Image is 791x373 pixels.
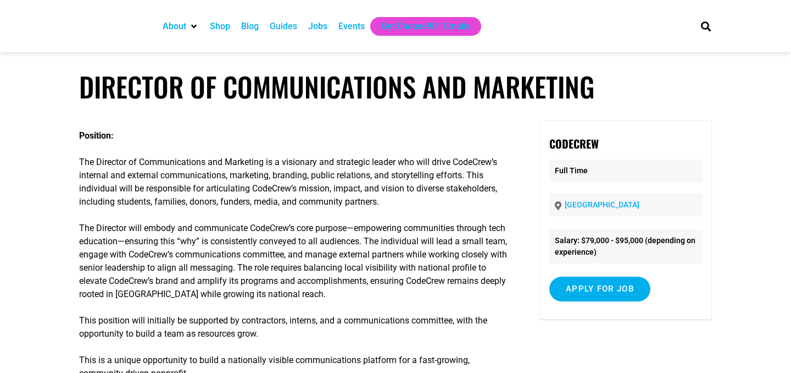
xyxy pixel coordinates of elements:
[79,130,114,141] strong: Position:
[270,20,297,33] a: Guides
[549,135,599,152] strong: CodeCrew
[338,20,365,33] a: Events
[157,17,204,36] div: About
[549,277,650,301] input: Apply for job
[241,20,259,33] a: Blog
[308,20,327,33] a: Jobs
[79,314,508,341] p: This position will initially be supported by contractors, interns, and a communications committee...
[549,160,703,182] p: Full Time
[565,200,639,209] a: [GEOGRAPHIC_DATA]
[381,20,470,33] a: Get Choose901 Emails
[79,156,508,209] p: The Director of Communications and Marketing is a visionary and strategic leader who will drive C...
[79,222,508,301] p: The Director will embody and communicate CodeCrew’s core purpose—empowering communities through t...
[697,17,715,35] div: Search
[549,229,703,264] li: Salary: $79,000 - $95,000 (depending on experience)
[79,70,712,103] h1: Director of Communications and Marketing
[210,20,230,33] a: Shop
[157,17,682,36] nav: Main nav
[163,20,186,33] a: About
